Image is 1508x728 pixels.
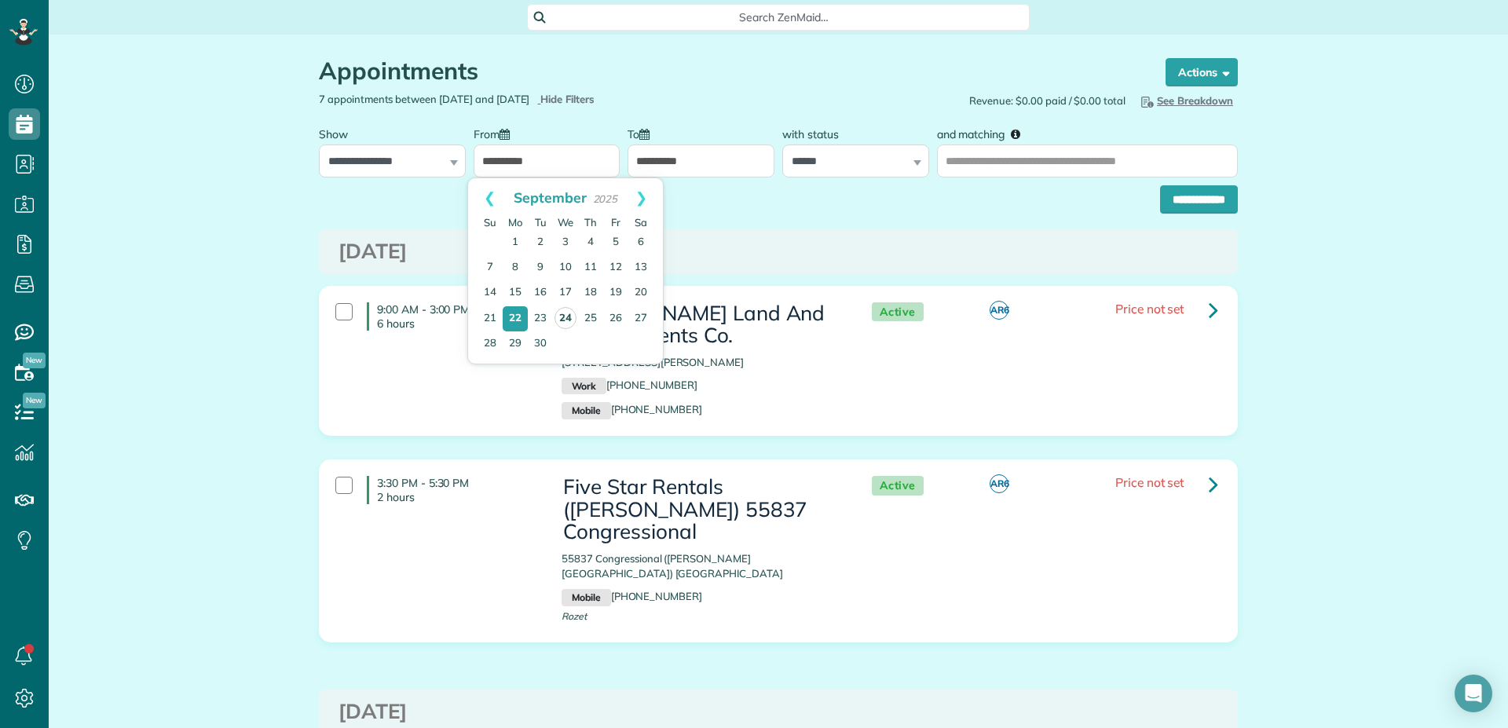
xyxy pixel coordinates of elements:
[528,280,553,305] a: 16
[611,216,620,229] span: Friday
[1138,94,1233,107] span: See Breakdown
[478,306,503,331] a: 21
[23,353,46,368] span: New
[553,280,578,305] a: 17
[339,240,1218,263] h3: [DATE]
[367,302,538,331] h4: 9:00 AM - 3:00 PM
[562,403,702,415] a: Mobile[PHONE_NUMBER]
[872,476,924,496] span: Active
[1115,474,1184,490] span: Price not set
[562,476,840,543] h3: Five Star Rentals ([PERSON_NAME]) 55837 Congressional
[628,230,653,255] a: 6
[484,216,496,229] span: Sunday
[628,306,653,331] a: 27
[1455,675,1492,712] div: Open Intercom Messenger
[562,402,610,419] small: Mobile
[503,230,528,255] a: 1
[503,255,528,280] a: 8
[503,331,528,357] a: 29
[1115,301,1184,316] span: Price not set
[562,379,697,391] a: Work[PHONE_NUMBER]
[553,255,578,280] a: 10
[508,216,522,229] span: Monday
[367,476,538,504] h4: 3:30 PM - 5:30 PM
[578,230,603,255] a: 4
[990,301,1008,320] span: AR6
[468,178,511,218] a: Prev
[377,316,538,331] p: 6 hours
[603,306,628,331] a: 26
[528,230,553,255] a: 2
[535,216,547,229] span: Tuesday
[603,280,628,305] a: 19
[562,610,587,622] span: Rozet
[603,230,628,255] a: 5
[990,474,1008,493] span: AR6
[562,590,702,602] a: Mobile[PHONE_NUMBER]
[478,255,503,280] a: 7
[553,230,578,255] a: 3
[562,355,840,370] p: [STREET_ADDRESS][PERSON_NAME]
[628,255,653,280] a: 13
[555,307,576,329] a: 24
[478,331,503,357] a: 28
[578,306,603,331] a: 25
[377,490,538,504] p: 2 hours
[562,589,610,606] small: Mobile
[540,92,595,107] span: Hide Filters
[620,178,663,218] a: Next
[23,393,46,408] span: New
[937,119,1032,148] label: and matching
[635,216,647,229] span: Saturday
[528,255,553,280] a: 9
[562,551,840,581] p: 55837 Congressional ([PERSON_NAME][GEOGRAPHIC_DATA]) [GEOGRAPHIC_DATA]
[562,302,840,347] h3: [PERSON_NAME] Land And Improvements Co.
[503,280,528,305] a: 15
[628,280,653,305] a: 20
[514,188,587,206] span: September
[584,216,597,229] span: Thursday
[603,255,628,280] a: 12
[578,280,603,305] a: 18
[872,302,924,322] span: Active
[558,216,573,229] span: Wednesday
[528,306,553,331] a: 23
[307,92,778,107] div: 7 appointments between [DATE] and [DATE]
[562,378,606,395] small: Work
[537,93,595,105] a: Hide Filters
[503,306,528,331] a: 22
[478,280,503,305] a: 14
[319,58,1136,84] h1: Appointments
[1133,92,1238,109] button: See Breakdown
[528,331,553,357] a: 30
[593,192,618,205] span: 2025
[1166,58,1238,86] button: Actions
[474,119,518,148] label: From
[339,701,1218,723] h3: [DATE]
[628,119,657,148] label: To
[578,255,603,280] a: 11
[969,93,1126,108] span: Revenue: $0.00 paid / $0.00 total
